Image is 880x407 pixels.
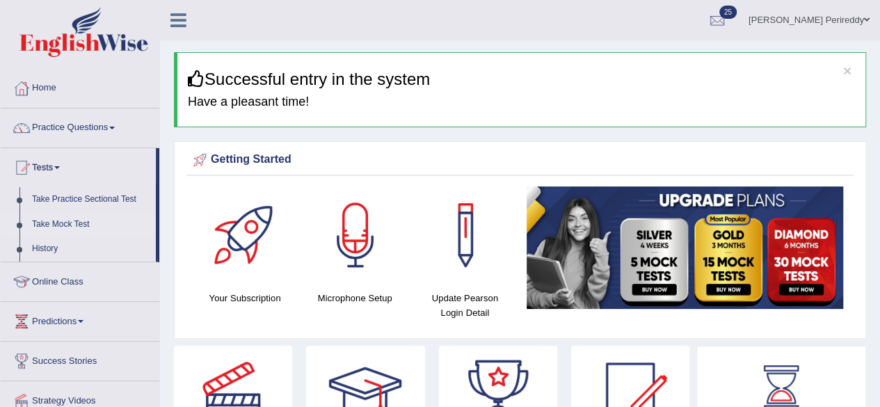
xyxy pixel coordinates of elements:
[1,342,159,376] a: Success Stories
[188,95,855,109] h4: Have a pleasant time!
[26,212,156,237] a: Take Mock Test
[843,63,851,78] button: ×
[417,291,513,320] h4: Update Pearson Login Detail
[1,148,156,183] a: Tests
[26,237,156,262] a: History
[1,109,159,143] a: Practice Questions
[719,6,737,19] span: 25
[1,302,159,337] a: Predictions
[197,291,293,305] h4: Your Subscription
[527,186,843,309] img: small5.jpg
[307,291,403,305] h4: Microphone Setup
[26,187,156,212] a: Take Practice Sectional Test
[1,262,159,297] a: Online Class
[190,150,850,170] div: Getting Started
[1,69,159,104] a: Home
[188,70,855,88] h3: Successful entry in the system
